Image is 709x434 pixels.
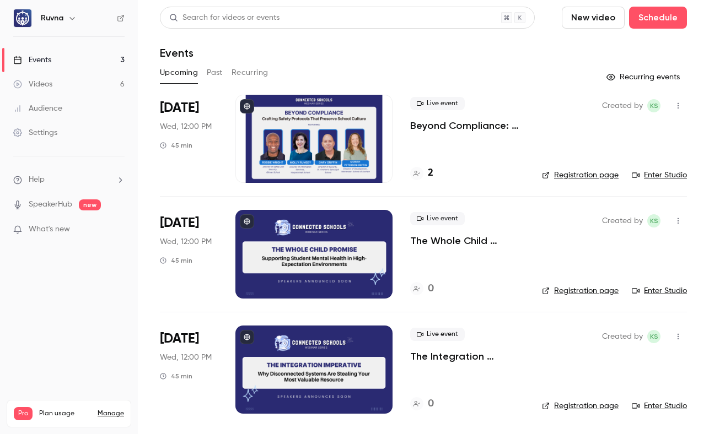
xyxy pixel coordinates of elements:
[207,64,223,82] button: Past
[428,397,434,411] h4: 0
[160,256,192,265] div: 45 min
[160,325,218,414] div: Nov 19 Wed, 1:00 PM (America/New York)
[14,407,33,420] span: Pro
[160,372,192,381] div: 45 min
[428,281,434,296] h4: 0
[13,127,57,138] div: Settings
[542,285,619,296] a: Registration page
[410,212,465,225] span: Live event
[160,330,199,348] span: [DATE]
[160,121,212,132] span: Wed, 12:00 PM
[632,285,687,296] a: Enter Studio
[98,409,124,418] a: Manage
[650,99,658,112] span: KS
[13,55,51,66] div: Events
[650,214,658,227] span: KS
[160,95,218,183] div: Sep 24 Wed, 1:00 PM (America/New York)
[602,330,643,343] span: Created by
[428,166,433,181] h4: 2
[232,64,268,82] button: Recurring
[542,170,619,181] a: Registration page
[410,97,465,110] span: Live event
[160,214,199,232] span: [DATE]
[160,46,194,59] h1: Events
[410,281,434,296] a: 0
[160,64,198,82] button: Upcoming
[410,350,524,363] a: The Integration Imperative: Why Disconnected Systems Are Stealing Your Most Valuable Resource
[41,13,63,24] h6: Ruvna
[410,166,433,181] a: 2
[647,214,660,227] span: Kyra Sandness
[629,7,687,29] button: Schedule
[14,9,31,27] img: Ruvna
[410,397,434,411] a: 0
[160,352,212,363] span: Wed, 12:00 PM
[632,170,687,181] a: Enter Studio
[13,174,125,186] li: help-dropdown-opener
[647,99,660,112] span: Kyra Sandness
[29,199,72,210] a: SpeakerHub
[542,400,619,411] a: Registration page
[602,214,643,227] span: Created by
[410,234,524,247] a: The Whole Child Promise: Supporting Student Mental Health in High-Expectation Environments
[13,103,62,114] div: Audience
[562,7,625,29] button: New video
[160,236,212,247] span: Wed, 12:00 PM
[13,79,52,90] div: Videos
[410,328,465,341] span: Live event
[410,119,524,132] a: Beyond Compliance: Crafting Safety Protocols That Preserve School Culture
[79,199,101,210] span: new
[160,210,218,298] div: Oct 22 Wed, 1:00 PM (America/New York)
[650,330,658,343] span: KS
[632,400,687,411] a: Enter Studio
[160,141,192,150] div: 45 min
[647,330,660,343] span: Kyra Sandness
[160,99,199,117] span: [DATE]
[39,409,91,418] span: Plan usage
[111,225,125,235] iframe: Noticeable Trigger
[169,12,280,24] div: Search for videos or events
[602,99,643,112] span: Created by
[29,174,45,186] span: Help
[601,68,687,86] button: Recurring events
[29,224,70,235] span: What's new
